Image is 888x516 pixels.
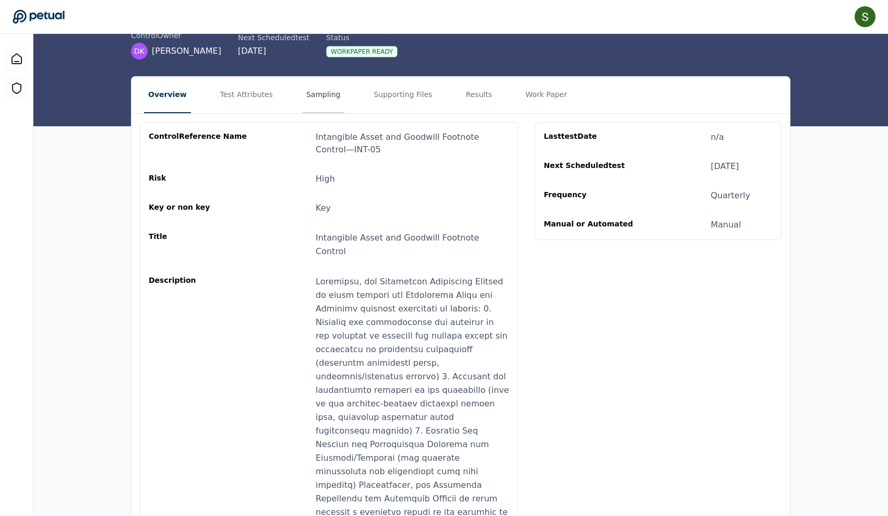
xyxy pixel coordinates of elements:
[316,233,479,256] span: Intangible Asset and Goodwill Footnote Control
[316,173,335,185] div: High
[316,131,509,156] div: Intangible Asset and Goodwill Footnote Control — INT-05
[544,219,644,231] div: Manual or Automated
[521,77,571,113] button: Work Paper
[4,76,29,101] a: SOC
[144,77,191,113] button: Overview
[369,77,436,113] button: Supporting Files
[711,219,741,231] div: Manual
[711,160,739,173] div: [DATE]
[149,173,249,185] div: Risk
[326,46,398,57] div: Workpaper Ready
[544,189,644,202] div: Frequency
[462,77,497,113] button: Results
[302,77,345,113] button: Sampling
[544,160,644,173] div: Next Scheduled test
[149,231,249,258] div: Title
[131,77,790,113] nav: Tabs
[855,6,875,27] img: Samuel Tan
[238,45,309,57] div: [DATE]
[4,46,29,71] a: Dashboard
[544,131,644,143] div: Last test Date
[216,77,277,113] button: Test Attributes
[316,202,331,214] div: Key
[711,189,750,202] div: Quarterly
[13,9,65,24] a: Go to Dashboard
[326,32,398,43] div: Status
[149,202,249,214] div: Key or non key
[238,32,309,43] div: Next Scheduled test
[711,131,724,143] div: n/a
[149,131,249,156] div: control Reference Name
[131,30,221,41] div: control Owner
[134,46,145,56] span: DK
[152,45,221,57] span: [PERSON_NAME]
